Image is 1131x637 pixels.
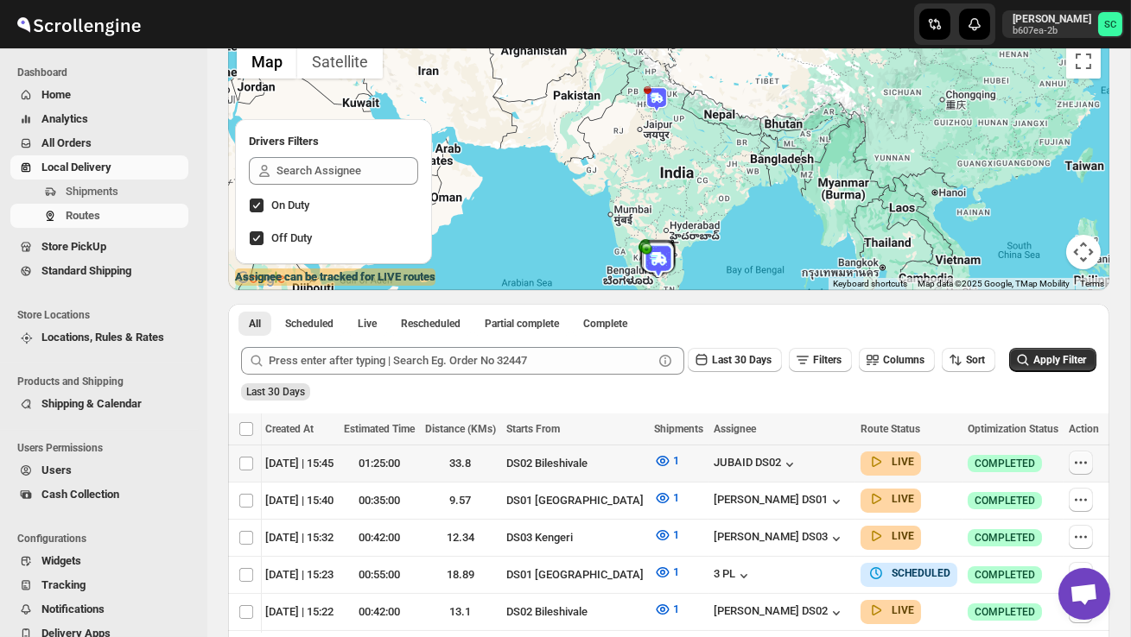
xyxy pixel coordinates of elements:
[344,603,415,621] div: 00:42:00
[235,268,435,286] label: Assignee can be tracked for LIVE routes
[14,3,143,46] img: ScrollEngine
[41,240,106,253] span: Store PickUp
[265,423,314,435] span: Created At
[714,493,845,510] div: [PERSON_NAME] DS01
[41,464,72,476] span: Users
[425,603,496,621] div: 13.1
[714,604,845,621] button: [PERSON_NAME] DS02
[1080,279,1104,288] a: Terms (opens in new tab)
[506,492,644,509] div: DS01 [GEOGRAPHIC_DATA]
[892,493,914,505] b: LIVE
[41,602,105,615] span: Notifications
[1069,423,1099,435] span: Action
[644,447,689,475] button: 1
[833,278,907,290] button: Keyboard shortcuts
[673,491,679,504] span: 1
[425,566,496,583] div: 18.89
[867,564,950,582] button: SCHEDULED
[41,88,71,101] span: Home
[712,354,772,366] span: Last 30 Days
[246,386,305,398] span: Last 30 Days
[892,567,950,579] b: SCHEDULED
[859,348,935,372] button: Columns
[813,354,842,366] span: Filters
[17,375,195,388] span: Products and Shipping
[265,566,334,583] div: [DATE] | 15:23
[975,494,1035,508] span: COMPLETED
[41,578,86,591] span: Tracking
[506,603,644,621] div: DS02 Bileshivale
[892,530,914,542] b: LIVE
[966,354,985,366] span: Sort
[867,453,914,470] button: LIVE
[1033,354,1086,366] span: Apply Filter
[265,455,334,472] div: [DATE] | 15:45
[1066,44,1101,79] button: Toggle fullscreen view
[714,423,756,435] span: Assignee
[975,531,1035,545] span: COMPLETED
[10,392,188,416] button: Shipping & Calendar
[506,423,560,435] span: Starts From
[271,199,309,211] span: On Duty
[10,204,188,228] button: Routes
[10,83,188,107] button: Home
[673,565,679,578] span: 1
[1058,568,1110,620] div: Open chat
[41,264,131,277] span: Standard Shipping
[232,268,289,290] img: Google
[673,454,679,467] span: 1
[506,455,644,472] div: DS02 Bileshivale
[867,602,914,619] button: LIVE
[789,348,852,372] button: Filters
[17,532,195,546] span: Configurations
[425,455,496,472] div: 33.8
[861,423,920,435] span: Route Status
[17,66,195,79] span: Dashboard
[918,279,1070,288] span: Map data ©2025 Google, TMap Mobility
[867,490,914,508] button: LIVE
[644,521,689,549] button: 1
[714,530,845,547] div: [PERSON_NAME] DS03
[344,455,415,472] div: 01:25:00
[673,602,679,615] span: 1
[975,605,1035,619] span: COMPLETED
[10,131,188,155] button: All Orders
[66,209,100,222] span: Routes
[10,180,188,204] button: Shipments
[644,596,689,623] button: 1
[249,317,261,331] span: All
[425,423,496,435] span: Distance (KMs)
[41,488,119,501] span: Cash Collection
[673,528,679,541] span: 1
[425,529,496,546] div: 12.34
[265,529,334,546] div: [DATE] | 15:32
[975,568,1035,582] span: COMPLETED
[269,347,653,375] input: Press enter after typing | Search Eg. Order No 32447
[232,268,289,290] a: Open this area in Google Maps (opens a new window)
[358,317,377,331] span: Live
[41,161,111,173] span: Local Delivery
[297,44,383,79] button: Show satellite imagery
[41,112,88,125] span: Analytics
[714,567,753,584] button: 3 PL
[1002,10,1124,38] button: User menu
[41,397,142,410] span: Shipping & Calendar
[1009,348,1096,372] button: Apply Filter
[1104,19,1116,30] text: SC
[344,423,415,435] span: Estimated Time
[10,458,188,482] button: Users
[344,566,415,583] div: 00:55:00
[271,231,312,244] span: Off Duty
[892,456,914,468] b: LIVE
[10,482,188,507] button: Cash Collection
[10,325,188,350] button: Locations, Rules & Rates
[714,456,798,473] button: JUBAID DS02
[265,492,334,509] div: [DATE] | 15:40
[249,133,418,150] h2: Drivers Filters
[506,566,644,583] div: DS01 [GEOGRAPHIC_DATA]
[10,107,188,131] button: Analytics
[238,312,271,336] button: All routes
